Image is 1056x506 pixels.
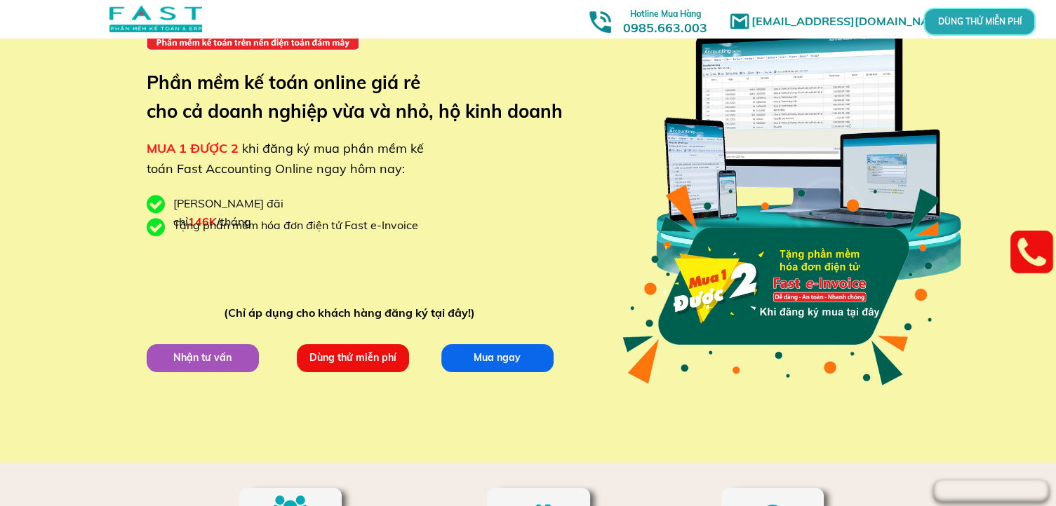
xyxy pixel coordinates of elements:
p: Mua ngay [441,344,554,372]
div: Tặng phần mềm hóa đơn điện tử Fast e-Invoice [173,217,429,235]
p: Dùng thử miễn phí [297,344,409,372]
p: Nhận tư vấn [147,344,259,372]
h1: [EMAIL_ADDRESS][DOMAIN_NAME] [751,13,958,31]
span: khi đăng ký mua phần mềm kế toán Fast Accounting Online ngay hôm nay: [147,140,424,177]
h3: Phần mềm kế toán online giá rẻ cho cả doanh nghiệp vừa và nhỏ, hộ kinh doanh [147,68,584,126]
span: Hotline Mua Hàng [630,8,701,19]
div: (Chỉ áp dụng cho khách hàng đăng ký tại đây!) [224,304,481,322]
span: 146K [188,214,217,228]
span: MUA 1 ĐƯỢC 2 [147,140,239,156]
h3: 0985.663.003 [608,5,723,35]
div: [PERSON_NAME] đãi chỉ /tháng [173,195,356,231]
